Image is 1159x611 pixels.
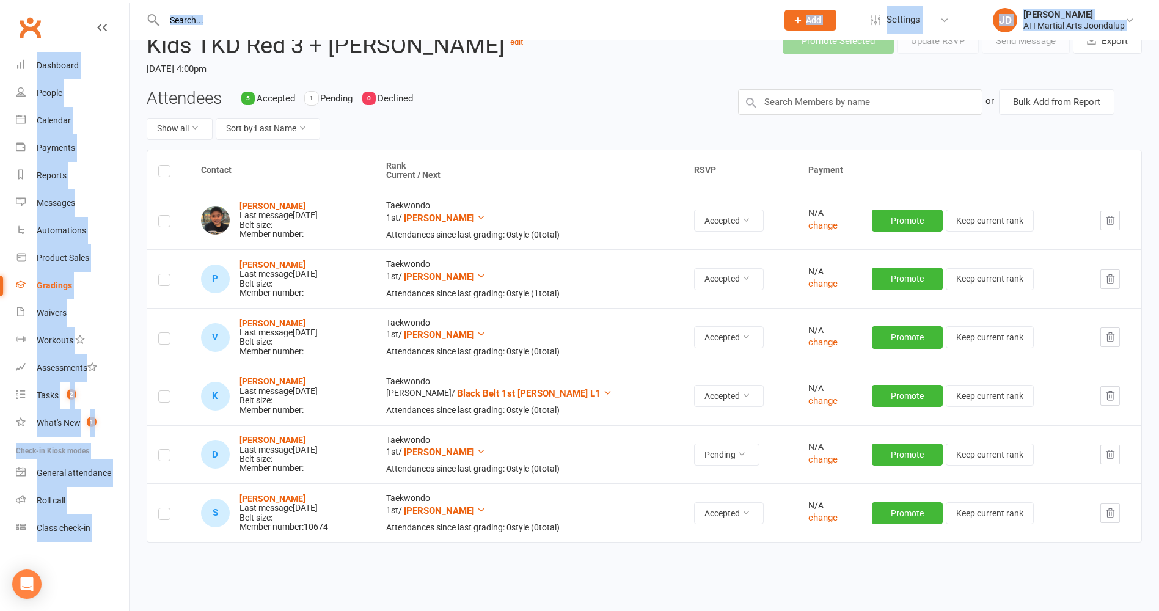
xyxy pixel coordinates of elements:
div: Attendances since last grading: 0 style ( 0 total) [386,347,673,356]
a: Messages [16,189,129,217]
div: Kandice Retirado [201,382,230,411]
button: change [808,510,838,525]
span: [PERSON_NAME] [404,329,474,340]
div: Assessments [37,363,97,373]
a: [PERSON_NAME] [239,318,305,328]
div: Class check-in [37,523,90,533]
div: ATI Martial Arts Joondalup [1023,20,1125,31]
div: N/A [808,384,850,393]
button: change [808,218,838,233]
button: Accepted [694,268,764,290]
div: Belt size: Member number: [239,377,318,415]
td: Taekwondo 1st / [375,191,684,249]
div: Dashboard [37,60,79,70]
button: Keep current rank [946,326,1034,348]
div: Dhamsa Weerasinghe [201,440,230,469]
div: 1 [305,92,318,105]
a: Class kiosk mode [16,514,129,542]
div: Attendances since last grading: 0 style ( 0 total) [386,464,673,474]
th: Payment [797,150,1141,191]
div: Victor Langiu [201,323,230,352]
div: Stella Wilton [201,499,230,527]
div: Belt size: Member number: [239,260,318,298]
button: Accepted [694,385,764,407]
a: Waivers [16,299,129,327]
td: Taekwondo 1st / [375,425,684,484]
div: Calendar [37,115,71,125]
div: or [985,89,994,112]
button: Keep current rank [946,210,1034,232]
button: Accepted [694,210,764,232]
div: People [37,88,62,98]
button: change [808,393,838,408]
div: Attendances since last grading: 0 style ( 0 total) [386,406,673,415]
span: Declined [378,93,413,104]
button: Promote [872,444,943,466]
div: N/A [808,208,850,218]
th: RSVP [683,150,797,191]
div: Last message [DATE] [239,503,328,513]
a: Product Sales [16,244,129,272]
a: Dashboard [16,52,129,79]
div: General attendance [37,468,111,478]
a: Tasks 2 [16,382,129,409]
button: Promote [872,326,943,348]
button: Add [784,10,836,31]
span: [PERSON_NAME] [404,447,474,458]
h3: Attendees [147,89,222,108]
button: [PERSON_NAME] [404,269,486,284]
button: Promote [872,210,943,232]
td: Taekwondo [PERSON_NAME] / [375,367,684,425]
div: Belt size: Member number: [239,436,318,474]
button: Accepted [694,502,764,524]
div: Automations [37,225,86,235]
div: N/A [808,501,850,510]
div: Peter Delport [201,265,230,293]
a: Gradings [16,272,129,299]
td: Taekwondo 1st / [375,483,684,542]
strong: [PERSON_NAME] [239,260,305,269]
th: Contact [190,150,375,191]
span: Add [806,15,821,25]
div: 5 [241,92,255,105]
h2: Kids TKD Red 3 + [PERSON_NAME] [147,28,550,58]
a: Assessments [16,354,129,382]
button: Black Belt 1st [PERSON_NAME] L1 [457,386,612,401]
time: [DATE] 4:00pm [147,59,550,79]
div: Payments [37,143,75,153]
div: What's New [37,418,81,428]
div: [PERSON_NAME] [1023,9,1125,20]
a: General attendance kiosk mode [16,459,129,487]
button: change [808,335,838,349]
input: Search Members by name [738,89,982,115]
span: Pending [320,93,353,104]
span: 1 [87,417,97,427]
strong: [PERSON_NAME] [239,494,305,503]
a: Automations [16,217,129,244]
button: Export [1073,28,1142,54]
a: Workouts [16,327,129,354]
div: Belt size: Member number: 10674 [239,494,328,532]
div: Open Intercom Messenger [12,569,42,599]
button: Show all [147,118,213,140]
img: Matthew Chong [201,206,230,235]
span: [PERSON_NAME] [404,505,474,516]
div: Attendances since last grading: 0 style ( 0 total) [386,230,673,240]
a: edit [510,37,523,46]
button: [PERSON_NAME] [404,211,486,225]
div: N/A [808,442,850,452]
div: N/A [808,267,850,276]
div: Reports [37,170,67,180]
a: Payments [16,134,129,162]
div: Attendances since last grading: 0 style ( 1 total) [386,289,673,298]
div: Attendances since last grading: 0 style ( 0 total) [386,523,673,532]
div: Belt size: Member number: [239,319,318,357]
input: Search... [161,12,769,29]
a: [PERSON_NAME] [239,201,305,211]
button: Promote [872,385,943,407]
div: Last message [DATE] [239,211,318,220]
span: 2 [67,389,76,400]
button: [PERSON_NAME] [404,445,486,459]
div: 0 [362,92,376,105]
